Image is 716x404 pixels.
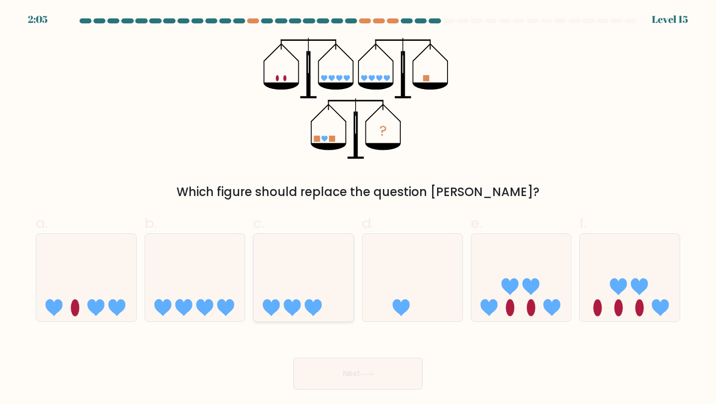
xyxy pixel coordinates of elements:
span: e. [471,213,482,233]
tspan: ? [379,121,387,141]
div: Level 15 [652,12,688,27]
span: b. [145,213,157,233]
span: a. [36,213,48,233]
span: f. [579,213,586,233]
span: d. [362,213,374,233]
button: Next [293,358,423,390]
span: c. [253,213,264,233]
div: Which figure should replace the question [PERSON_NAME]? [42,183,674,201]
div: 2:05 [28,12,48,27]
